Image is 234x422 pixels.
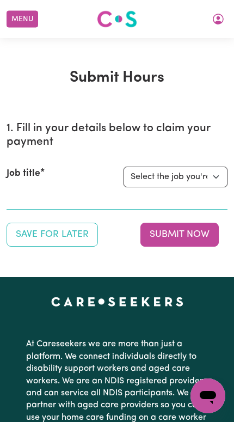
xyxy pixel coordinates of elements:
h1: Submit Hours [7,69,227,87]
button: Save your job report [7,223,98,247]
iframe: Button to launch messaging window [190,378,225,413]
button: Submit your job report [140,223,219,247]
button: Menu [7,11,38,28]
label: Job title [7,167,40,181]
a: Careseekers logo [97,7,137,32]
a: Careseekers home page [51,297,183,305]
button: My Account [207,10,230,28]
h2: 1. Fill in your details below to claim your payment [7,122,227,149]
img: Careseekers logo [97,9,137,29]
